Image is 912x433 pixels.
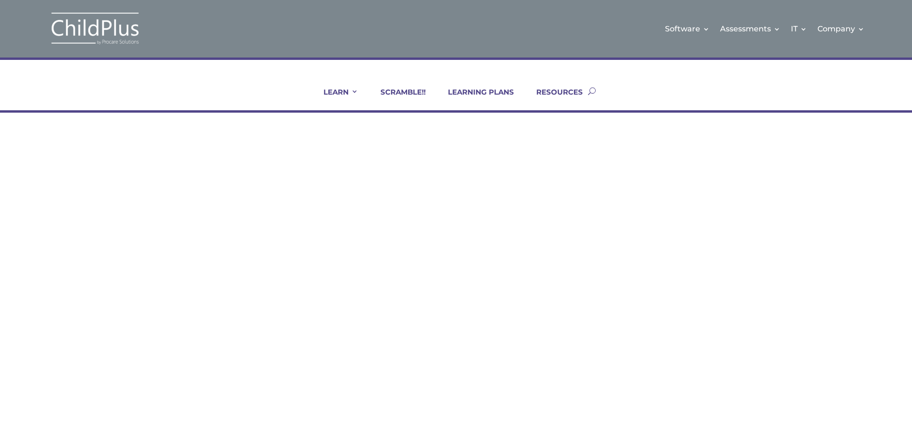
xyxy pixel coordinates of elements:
a: Software [665,10,710,48]
a: SCRAMBLE!! [369,87,426,110]
a: LEARN [312,87,358,110]
a: Company [817,10,864,48]
a: RESOURCES [524,87,583,110]
a: IT [791,10,807,48]
a: LEARNING PLANS [436,87,514,110]
a: Assessments [720,10,780,48]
